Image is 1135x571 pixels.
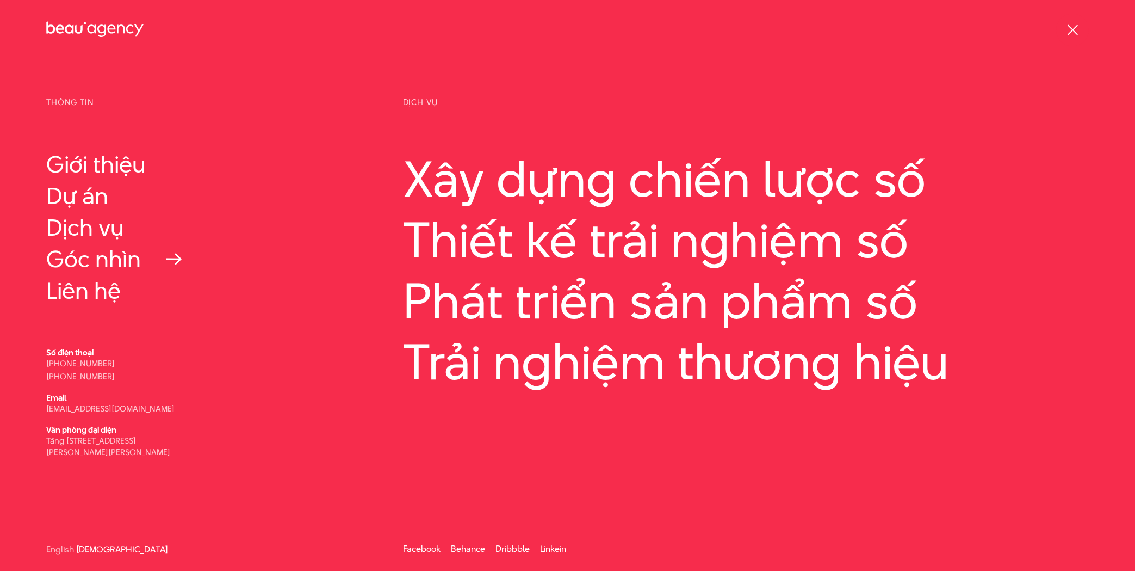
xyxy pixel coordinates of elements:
a: [EMAIL_ADDRESS][DOMAIN_NAME] [46,403,175,414]
span: Dịch vụ [403,98,1089,124]
b: Số điện thoại [46,347,94,358]
a: Behance [451,543,485,555]
a: Giới thiệu [46,151,182,177]
a: [DEMOGRAPHIC_DATA] [76,545,168,554]
a: Dribbble [495,543,530,555]
a: Góc nhìn [46,246,182,272]
p: Tầng [STREET_ADDRESS][PERSON_NAME][PERSON_NAME] [46,435,182,458]
b: Email [46,392,66,403]
a: Xây dựng chiến lược số [403,151,1089,207]
a: Trải nghiệm thương hiệu [403,334,1089,390]
a: Liên hệ [46,278,182,304]
b: Văn phòng đại diện [46,424,116,435]
a: [PHONE_NUMBER] [46,358,115,369]
span: Thông tin [46,98,182,124]
a: Thiết kế trải nghiệm số [403,212,1089,268]
a: Linkein [540,543,566,555]
a: English [46,545,74,554]
a: Phát triển sản phẩm số [403,273,1089,329]
a: Facebook [403,543,441,555]
a: Dự án [46,183,182,209]
a: Dịch vụ [46,214,182,241]
a: [PHONE_NUMBER] [46,371,115,382]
